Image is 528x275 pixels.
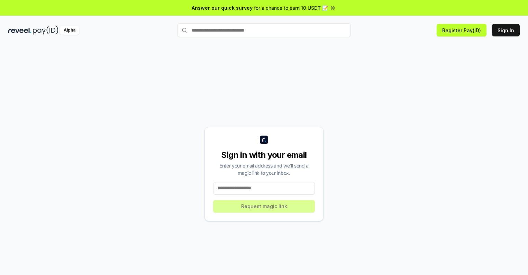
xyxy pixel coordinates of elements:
span: for a chance to earn 10 USDT 📝 [254,4,328,11]
div: Sign in with your email [213,149,315,161]
img: pay_id [33,26,58,35]
button: Register Pay(ID) [437,24,486,36]
span: Answer our quick survey [192,4,253,11]
div: Alpha [60,26,79,35]
div: Enter your email address and we’ll send a magic link to your inbox. [213,162,315,177]
img: logo_small [260,136,268,144]
img: reveel_dark [8,26,31,35]
button: Sign In [492,24,520,36]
